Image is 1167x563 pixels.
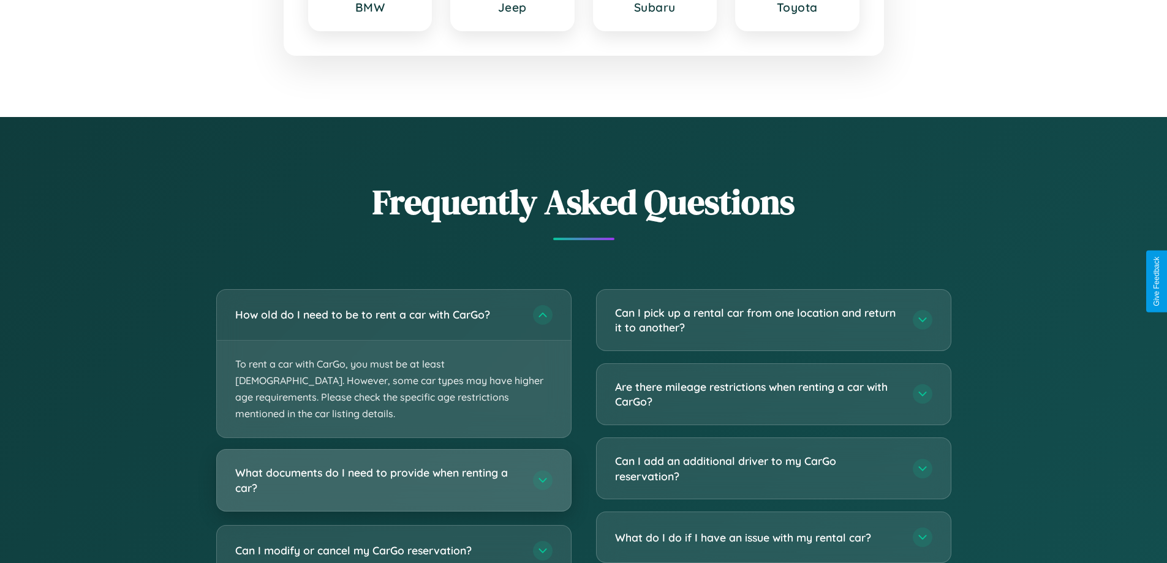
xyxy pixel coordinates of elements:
[235,465,521,495] h3: What documents do I need to provide when renting a car?
[615,305,901,335] h3: Can I pick up a rental car from one location and return it to another?
[1152,257,1161,306] div: Give Feedback
[615,453,901,483] h3: Can I add an additional driver to my CarGo reservation?
[615,530,901,545] h3: What do I do if I have an issue with my rental car?
[235,543,521,558] h3: Can I modify or cancel my CarGo reservation?
[235,307,521,322] h3: How old do I need to be to rent a car with CarGo?
[216,178,951,225] h2: Frequently Asked Questions
[615,379,901,409] h3: Are there mileage restrictions when renting a car with CarGo?
[217,341,571,438] p: To rent a car with CarGo, you must be at least [DEMOGRAPHIC_DATA]. However, some car types may ha...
